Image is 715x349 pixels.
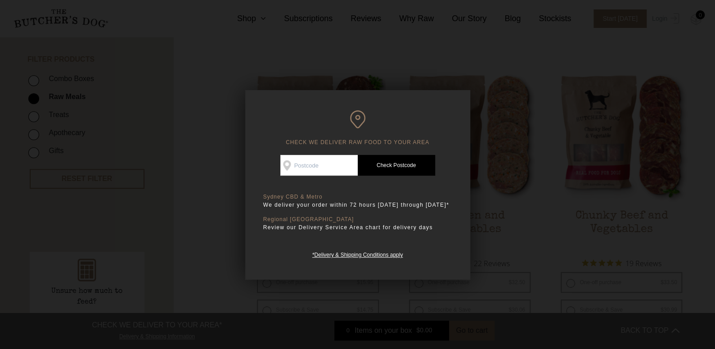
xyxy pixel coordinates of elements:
[263,194,452,200] p: Sydney CBD & Metro
[263,216,452,223] p: Regional [GEOGRAPHIC_DATA]
[280,155,358,176] input: Postcode
[358,155,435,176] a: Check Postcode
[263,223,452,232] p: Review our Delivery Service Area chart for delivery days
[263,110,452,146] h6: CHECK WE DELIVER RAW FOOD TO YOUR AREA
[312,249,403,258] a: *Delivery & Shipping Conditions apply
[263,200,452,209] p: We deliver your order within 72 hours [DATE] through [DATE]*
